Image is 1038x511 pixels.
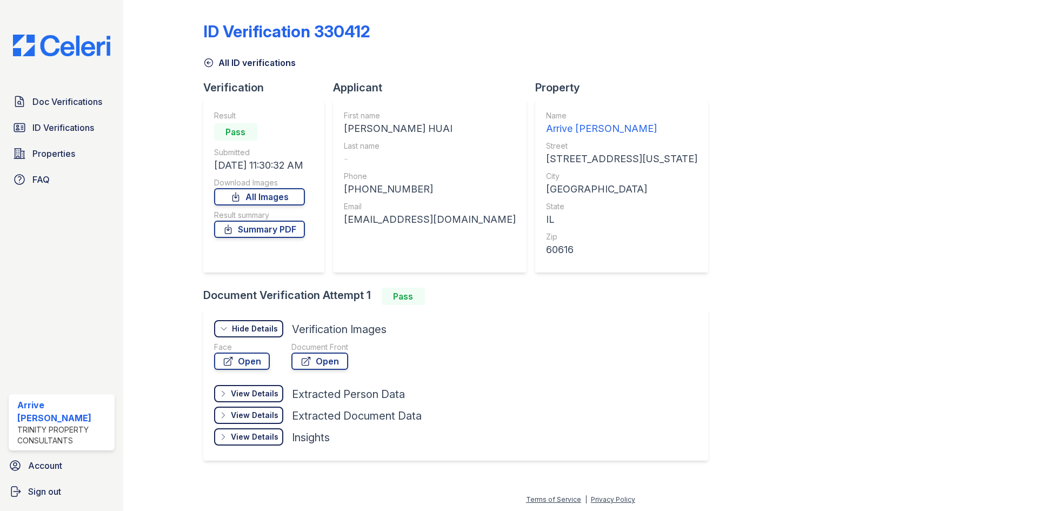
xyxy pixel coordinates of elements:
[214,188,305,205] a: All Images
[203,22,370,41] div: ID Verification 330412
[344,151,516,167] div: -
[32,121,94,134] span: ID Verifications
[17,424,110,446] div: Trinity Property Consultants
[214,342,270,353] div: Face
[32,173,50,186] span: FAQ
[333,80,535,95] div: Applicant
[28,485,61,498] span: Sign out
[214,221,305,238] a: Summary PDF
[9,91,115,112] a: Doc Verifications
[344,171,516,182] div: Phone
[344,201,516,212] div: Email
[546,231,697,242] div: Zip
[214,353,270,370] a: Open
[546,121,697,136] div: Arrive [PERSON_NAME]
[9,169,115,190] a: FAQ
[4,455,119,476] a: Account
[4,35,119,56] img: CE_Logo_Blue-a8612792a0a2168367f1c8372b55b34899dd931a85d93a1a3d3e32e68fde9ad4.png
[546,171,697,182] div: City
[526,495,581,503] a: Terms of Service
[292,387,405,402] div: Extracted Person Data
[214,158,305,173] div: [DATE] 11:30:32 AM
[214,147,305,158] div: Submitted
[292,408,422,423] div: Extracted Document Data
[231,432,278,442] div: View Details
[292,430,330,445] div: Insights
[344,182,516,197] div: [PHONE_NUMBER]
[214,123,257,141] div: Pass
[546,141,697,151] div: Street
[32,147,75,160] span: Properties
[546,110,697,136] a: Name Arrive [PERSON_NAME]
[9,117,115,138] a: ID Verifications
[546,182,697,197] div: [GEOGRAPHIC_DATA]
[546,151,697,167] div: [STREET_ADDRESS][US_STATE]
[993,468,1027,500] iframe: chat widget
[344,212,516,227] div: [EMAIL_ADDRESS][DOMAIN_NAME]
[232,323,278,334] div: Hide Details
[291,353,348,370] a: Open
[231,388,278,399] div: View Details
[535,80,717,95] div: Property
[344,110,516,121] div: First name
[214,110,305,121] div: Result
[4,481,119,502] a: Sign out
[203,80,333,95] div: Verification
[214,210,305,221] div: Result summary
[214,177,305,188] div: Download Images
[546,212,697,227] div: IL
[546,201,697,212] div: State
[32,95,102,108] span: Doc Verifications
[231,410,278,421] div: View Details
[591,495,635,503] a: Privacy Policy
[291,342,348,353] div: Document Front
[203,288,717,305] div: Document Verification Attempt 1
[203,56,296,69] a: All ID verifications
[546,110,697,121] div: Name
[17,399,110,424] div: Arrive [PERSON_NAME]
[546,242,697,257] div: 60616
[344,121,516,136] div: [PERSON_NAME] HUAI
[585,495,587,503] div: |
[382,288,425,305] div: Pass
[344,141,516,151] div: Last name
[9,143,115,164] a: Properties
[292,322,387,337] div: Verification Images
[28,459,62,472] span: Account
